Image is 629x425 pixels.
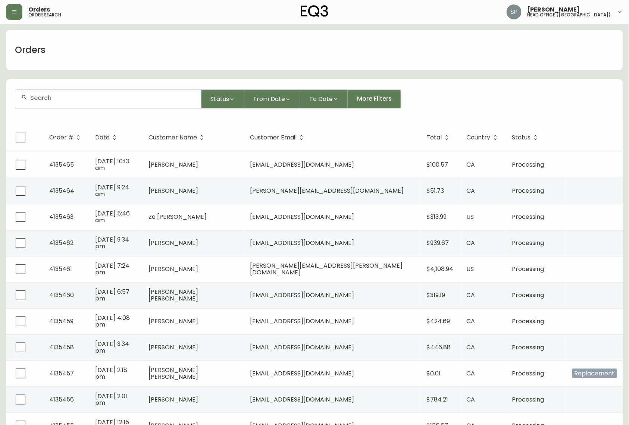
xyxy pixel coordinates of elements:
span: [EMAIL_ADDRESS][DOMAIN_NAME] [250,317,354,325]
span: 4135457 [49,369,74,378]
h5: order search [28,13,61,17]
span: [DATE] 2:01 pm [95,392,127,407]
input: Search [30,94,195,101]
button: More Filters [348,89,401,108]
span: More Filters [357,95,392,103]
span: 4135456 [49,395,74,404]
span: $939.67 [427,239,449,247]
span: [DATE] 10:13 am [95,157,129,172]
span: [EMAIL_ADDRESS][DOMAIN_NAME] [250,369,354,378]
span: [DATE] 9:34 pm [95,235,129,251]
span: Zo [PERSON_NAME] [148,212,207,221]
span: [DATE] 5:46 am [95,209,130,224]
span: [PERSON_NAME] [528,7,580,13]
span: [EMAIL_ADDRESS][DOMAIN_NAME] [250,395,354,404]
span: [PERSON_NAME] [PERSON_NAME] [148,366,198,381]
img: logo [301,5,328,17]
span: Customer Email [250,135,297,140]
span: Processing [512,265,544,273]
span: 4135465 [49,160,74,169]
span: Customer Name [148,135,197,140]
button: From Date [244,89,300,108]
span: [EMAIL_ADDRESS][DOMAIN_NAME] [250,343,354,352]
span: [PERSON_NAME] [148,160,198,169]
span: CA [467,186,475,195]
span: Order # [49,135,73,140]
h1: Orders [15,44,46,56]
span: Country [467,134,500,141]
span: [PERSON_NAME] [PERSON_NAME] [148,287,198,303]
span: Status [512,134,541,141]
span: 4135462 [49,239,73,247]
span: 4135459 [49,317,73,325]
span: [PERSON_NAME] [148,343,198,352]
span: $319.19 [427,291,445,299]
span: [EMAIL_ADDRESS][DOMAIN_NAME] [250,160,354,169]
button: Status [201,89,244,108]
span: $4,108.94 [427,265,454,273]
span: CA [467,369,475,378]
span: CA [467,395,475,404]
span: Status [210,94,229,104]
span: $0.01 [427,369,441,378]
span: $313.99 [427,212,447,221]
span: Order # [49,134,83,141]
span: Total [427,135,442,140]
span: Customer Email [250,134,306,141]
span: 4135460 [49,291,74,299]
span: Processing [512,369,544,378]
span: [EMAIL_ADDRESS][DOMAIN_NAME] [250,239,354,247]
span: Country [467,135,491,140]
span: Orders [28,7,50,13]
span: Processing [512,212,544,221]
span: $100.57 [427,160,448,169]
span: To Date [309,94,333,104]
span: [PERSON_NAME][EMAIL_ADDRESS][DOMAIN_NAME] [250,186,404,195]
span: From Date [253,94,285,104]
span: [PERSON_NAME] [148,395,198,404]
button: To Date [300,89,348,108]
span: $51.73 [427,186,444,195]
span: Processing [512,317,544,325]
span: [PERSON_NAME] [148,265,198,273]
span: 4135464 [49,186,74,195]
span: CA [467,291,475,299]
span: CA [467,160,475,169]
span: US [467,212,474,221]
span: [DATE] 4:08 pm [95,314,130,329]
span: Processing [512,186,544,195]
span: [PERSON_NAME] [148,239,198,247]
span: Customer Name [148,134,207,141]
span: [EMAIL_ADDRESS][DOMAIN_NAME] [250,212,354,221]
span: [PERSON_NAME] [148,317,198,325]
span: CA [467,239,475,247]
span: 4135461 [49,265,72,273]
span: [DATE] 3:34 pm [95,340,129,355]
span: Status [512,135,531,140]
span: Processing [512,160,544,169]
h5: head office ([GEOGRAPHIC_DATA]) [528,13,611,17]
span: Processing [512,291,544,299]
span: $446.88 [427,343,451,352]
span: Date [95,134,119,141]
span: [PERSON_NAME] [148,186,198,195]
span: Total [427,134,452,141]
span: Processing [512,395,544,404]
span: [PERSON_NAME][EMAIL_ADDRESS][PERSON_NAME][DOMAIN_NAME] [250,261,403,277]
span: Processing [512,343,544,352]
span: [DATE] 9:24 am [95,183,129,198]
span: Replacement [572,369,617,378]
span: 4135458 [49,343,74,352]
span: 4135463 [49,212,73,221]
img: 0cb179e7bf3690758a1aaa5f0aafa0b4 [507,4,522,19]
span: $424.69 [427,317,450,325]
span: [DATE] 2:18 pm [95,366,127,381]
span: Date [95,135,110,140]
span: [DATE] 6:57 pm [95,287,129,303]
span: [DATE] 7:24 pm [95,261,129,277]
span: US [467,265,474,273]
span: [EMAIL_ADDRESS][DOMAIN_NAME] [250,291,354,299]
span: CA [467,343,475,352]
span: $784.21 [427,395,448,404]
span: CA [467,317,475,325]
